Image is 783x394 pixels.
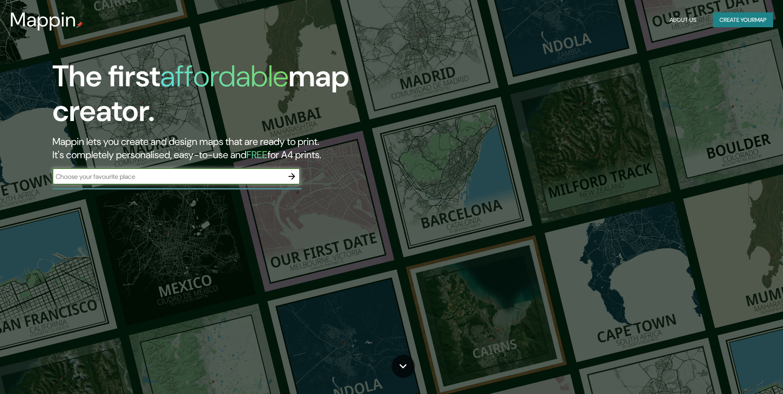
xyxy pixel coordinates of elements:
h1: The first map creator. [52,59,444,135]
h1: affordable [160,57,289,95]
h3: Mappin [10,8,76,31]
button: About Us [666,12,700,28]
h2: Mappin lets you create and design maps that are ready to print. It's completely personalised, eas... [52,135,444,161]
h5: FREE [246,148,267,161]
input: Choose your favourite place [52,172,284,181]
button: Create yourmap [713,12,773,28]
img: mappin-pin [76,21,83,28]
iframe: Help widget launcher [710,362,774,385]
